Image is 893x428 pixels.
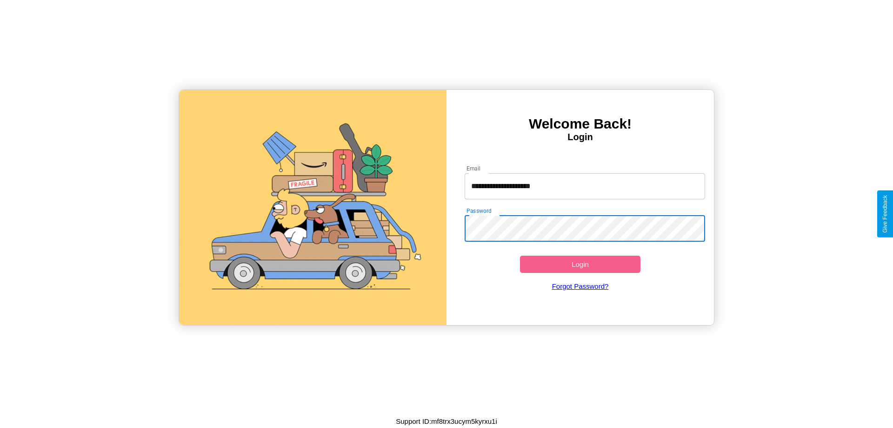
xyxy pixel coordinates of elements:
h3: Welcome Back! [446,116,714,132]
label: Password [466,207,491,215]
a: Forgot Password? [460,273,701,299]
div: Give Feedback [882,195,888,233]
h4: Login [446,132,714,143]
p: Support ID: mf8trx3ucym5kyrxu1i [396,415,497,428]
label: Email [466,164,481,172]
img: gif [179,90,446,325]
button: Login [520,256,640,273]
